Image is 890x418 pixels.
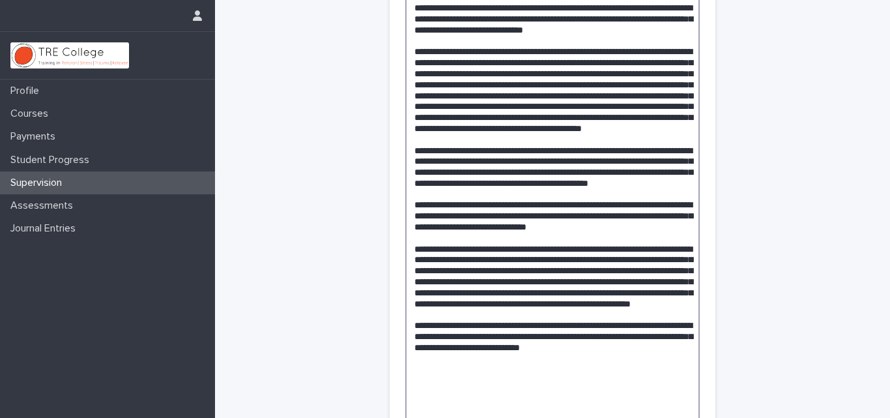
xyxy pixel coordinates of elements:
[5,177,72,189] p: Supervision
[10,42,129,68] img: L01RLPSrRaOWR30Oqb5K
[5,85,50,97] p: Profile
[5,154,100,166] p: Student Progress
[5,108,59,120] p: Courses
[5,200,83,212] p: Assessments
[5,130,66,143] p: Payments
[5,222,86,235] p: Journal Entries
